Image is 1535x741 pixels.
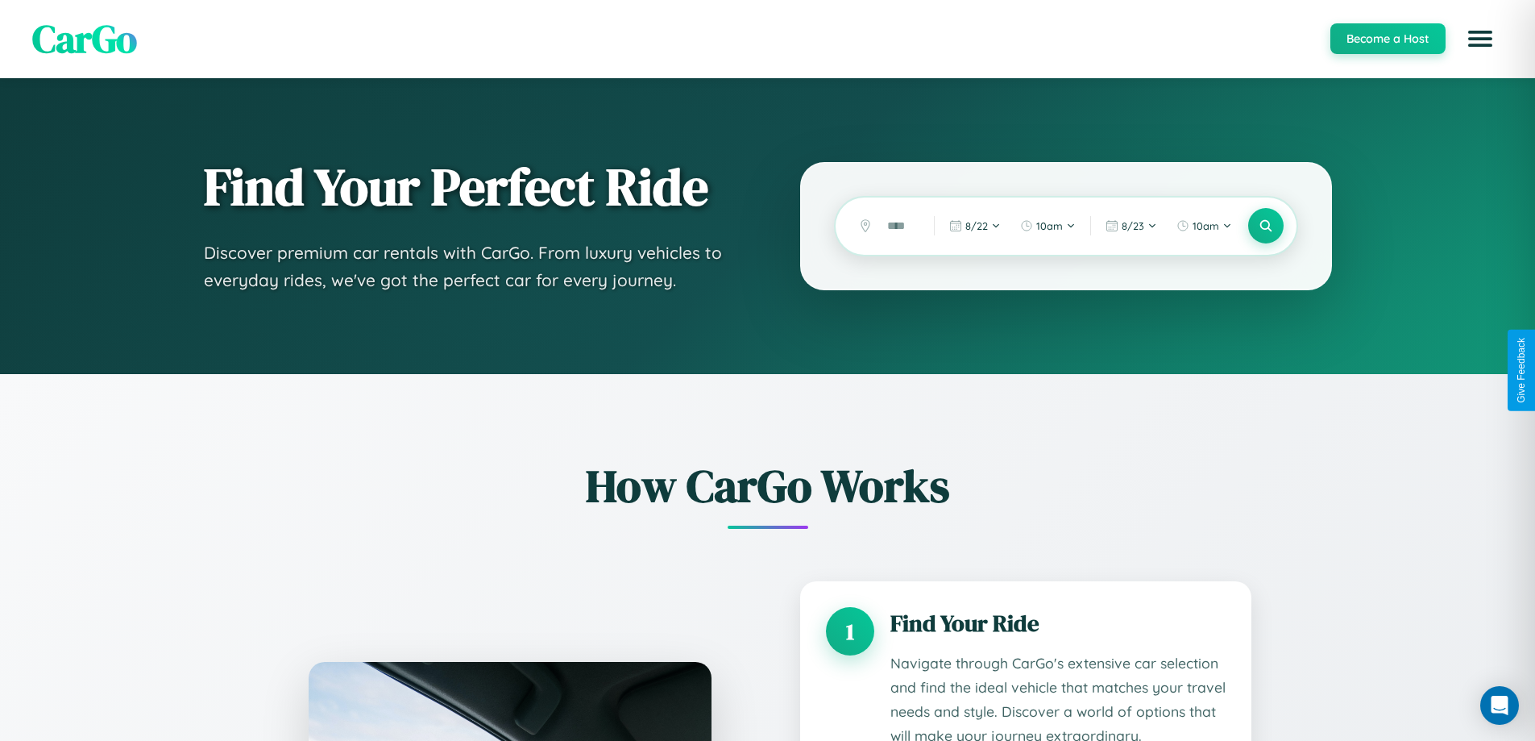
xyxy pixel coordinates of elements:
button: 8/23 [1097,213,1165,239]
div: Give Feedback [1516,338,1527,403]
h2: How CarGo Works [284,455,1251,517]
h1: Find Your Perfect Ride [204,159,736,215]
h3: Find Your Ride [890,607,1226,639]
p: Discover premium car rentals with CarGo. From luxury vehicles to everyday rides, we've got the pe... [204,239,736,293]
span: 10am [1036,219,1063,232]
div: 1 [826,607,874,656]
button: 10am [1012,213,1084,239]
span: CarGo [32,12,137,65]
span: 8 / 23 [1122,219,1144,232]
button: 8/22 [941,213,1009,239]
span: 8 / 22 [965,219,988,232]
button: 10am [1168,213,1240,239]
div: Open Intercom Messenger [1480,686,1519,725]
button: Become a Host [1330,23,1446,54]
button: Open menu [1458,16,1503,61]
span: 10am [1193,219,1219,232]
